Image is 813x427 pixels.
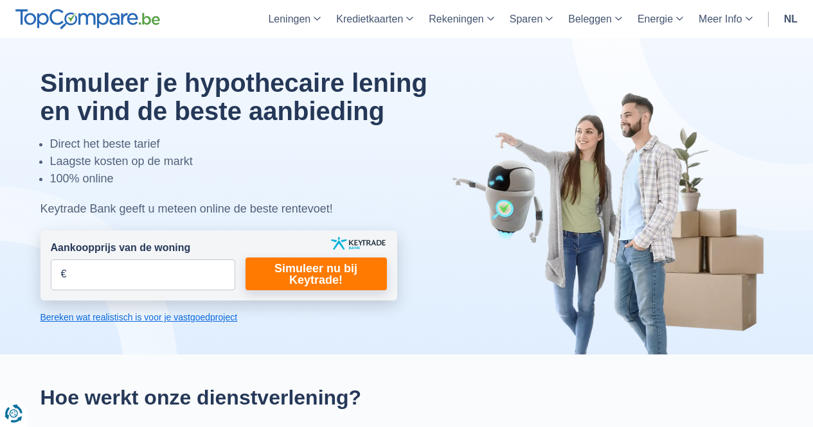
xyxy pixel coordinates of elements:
[50,153,460,170] li: Laagste kosten op de markt
[40,311,397,324] a: Bereken wat realistisch is voor je vastgoedproject
[40,385,773,410] h2: Hoe werkt onze dienstverlening?
[452,91,773,354] img: image-hero
[331,237,386,250] img: keytrade
[40,69,460,125] h1: Simuleer je hypothecaire lening en vind de beste aanbieding
[51,241,191,256] label: Aankoopprijs van de woning
[61,267,67,282] span: €
[15,9,160,30] img: TopCompare
[40,200,460,218] div: Keytrade Bank geeft u meteen online de beste rentevoet!
[50,170,460,187] li: 100% online
[246,257,387,290] a: Simuleer nu bij Keytrade!
[50,135,460,153] li: Direct het beste tarief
